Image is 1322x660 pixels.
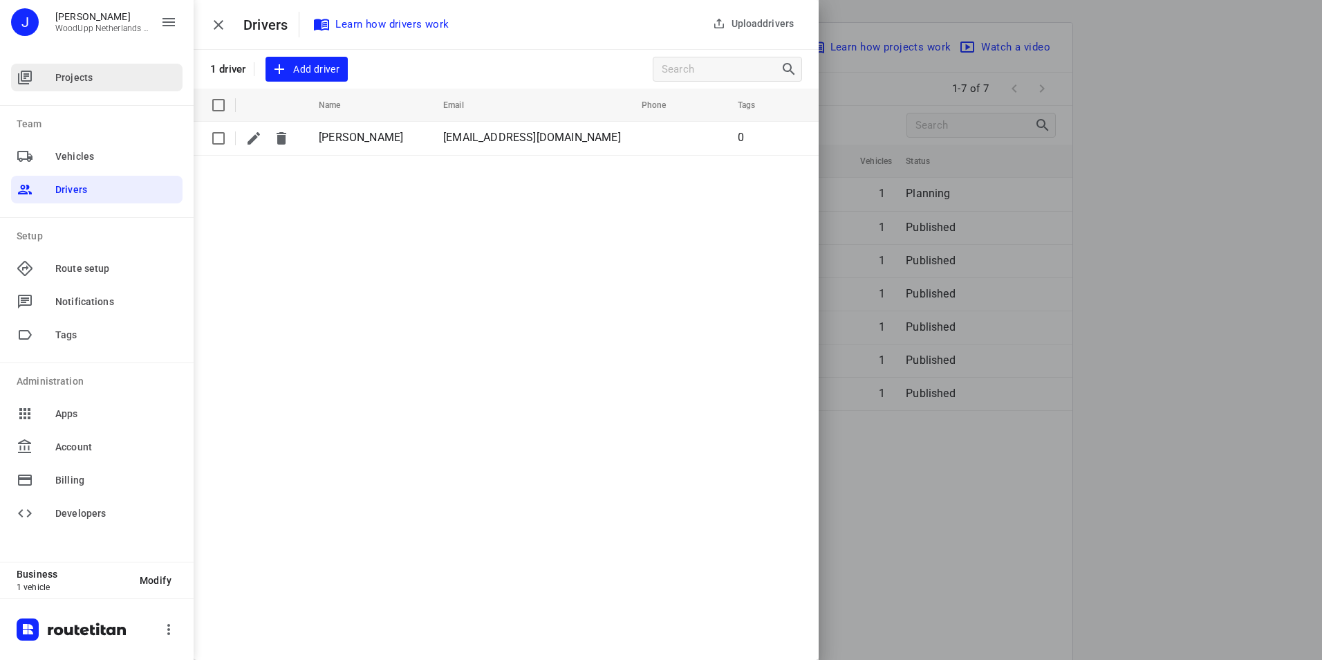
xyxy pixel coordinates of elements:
span: Tags [738,97,774,113]
span: Account [55,440,177,455]
span: Upload drivers [712,17,794,30]
span: Delete [268,125,295,152]
span: Apps [55,407,177,421]
p: 1 vehicle [17,583,129,592]
span: Phone [642,97,685,113]
span: Projects [55,71,177,85]
p: WoodUpp Netherlands B.V. [55,24,149,33]
p: Setup [17,229,183,244]
div: Search [781,61,801,77]
span: Jesper Elenbaas [319,131,403,144]
a: Learn how drivers work [310,12,454,37]
button: Edit [240,125,268,152]
span: Add driver [274,61,339,78]
span: Billing [55,473,177,488]
span: Developers [55,506,177,521]
p: 1 driver [210,63,245,75]
span: jel@woodupp.nl [443,131,621,144]
span: Vehicles [55,149,177,164]
span: Name [319,97,359,113]
p: Business [17,569,129,580]
div: J [11,8,39,36]
span: Learn how drivers work [316,15,449,33]
span: Notifications [55,295,177,309]
button: Add driver [266,57,348,82]
span: Modify [140,575,171,586]
button: Uploaddrivers [707,11,802,36]
span: Route setup [55,262,177,276]
span: Drivers [55,183,177,197]
p: Administration [17,374,183,389]
span: Tags [55,328,177,342]
p: Jesper Elenbaas [55,11,149,22]
span: 0 [738,131,744,144]
p: Team [17,117,183,131]
p: Drivers [243,15,299,35]
input: Search drivers [662,59,781,80]
span: Email [443,97,482,113]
